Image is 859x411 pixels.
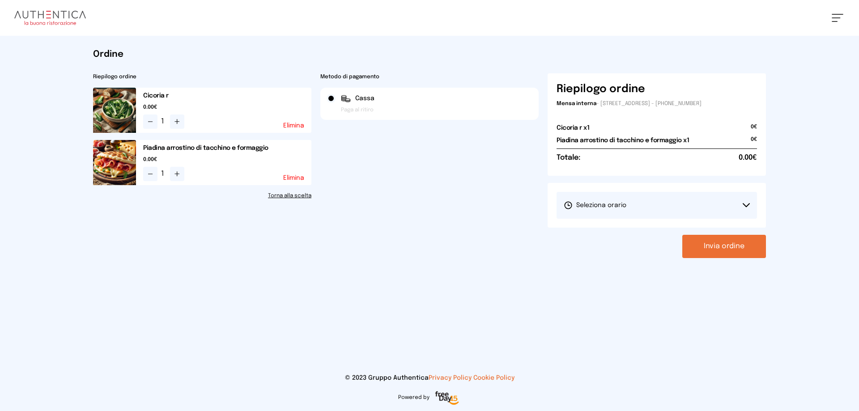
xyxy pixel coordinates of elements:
[557,101,596,106] span: Mensa interna
[557,82,645,97] h6: Riepilogo ordine
[283,175,304,181] button: Elimina
[564,201,626,210] span: Seleziona orario
[143,156,311,163] span: 0.00€
[93,73,311,81] h2: Riepilogo ordine
[557,100,757,107] p: - [STREET_ADDRESS] - [PHONE_NUMBER]
[161,169,166,179] span: 1
[93,140,136,185] img: media
[143,144,311,153] h2: Piadina arrostino di tacchino e formaggio
[14,373,845,382] p: © 2023 Gruppo Authentica
[751,123,757,136] span: 0€
[557,123,589,132] h2: Cicoria r x1
[398,394,429,401] span: Powered by
[14,11,86,25] img: logo.8f33a47.png
[557,153,580,163] h6: Totale:
[143,91,311,100] h2: Cicoria r
[283,123,304,129] button: Elimina
[682,235,766,258] button: Invia ordine
[429,375,472,381] a: Privacy Policy
[93,192,311,199] a: Torna alla scelta
[161,116,166,127] span: 1
[93,88,136,133] img: media
[557,136,689,145] h2: Piadina arrostino di tacchino e formaggio x1
[557,192,757,219] button: Seleziona orario
[341,106,374,114] span: Paga al ritiro
[473,375,515,381] a: Cookie Policy
[433,390,461,407] img: logo-freeday.3e08031.png
[143,104,311,111] span: 0.00€
[93,48,766,61] h1: Ordine
[751,136,757,148] span: 0€
[739,153,757,163] span: 0.00€
[320,73,539,81] h2: Metodo di pagamento
[355,94,374,103] span: Cassa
